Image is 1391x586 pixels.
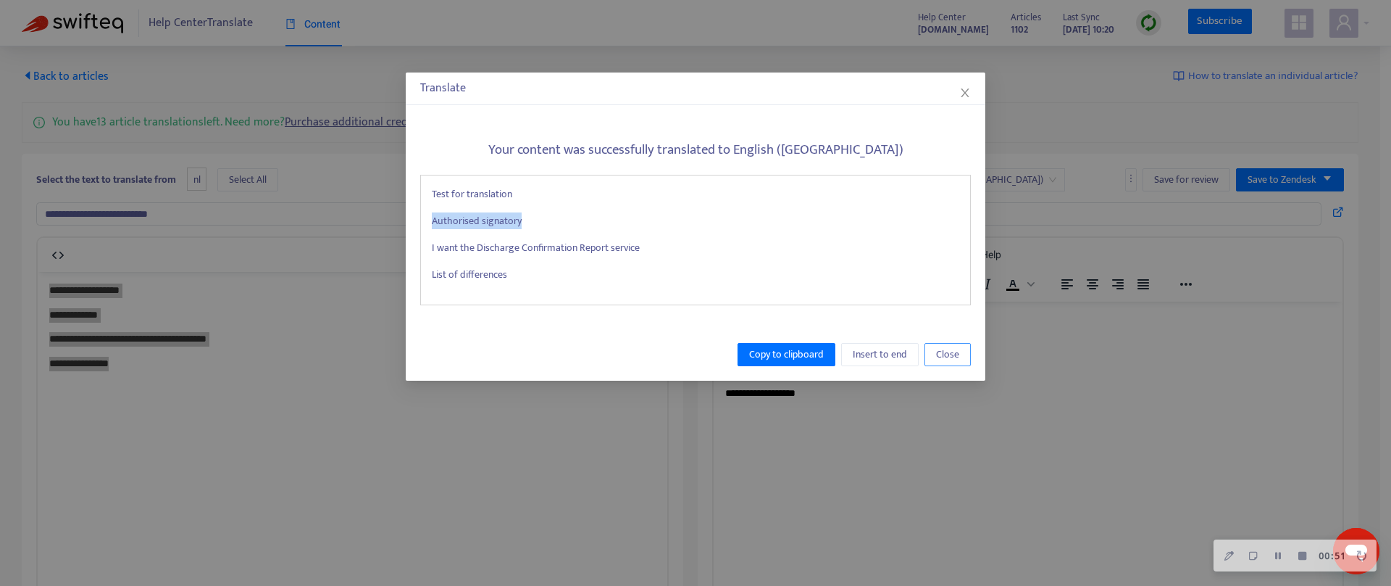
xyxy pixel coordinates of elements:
span: Close [936,347,959,363]
p: Test for translation [432,186,959,202]
button: Close [957,85,973,101]
button: Insert to end [841,343,919,366]
p: Authorised signatory [432,213,959,229]
h5: Your content was successfully translated to English ([GEOGRAPHIC_DATA]) [420,142,971,159]
span: close [959,87,971,99]
span: Copy to clipboard [749,347,824,363]
div: Translate [420,80,971,97]
span: Insert to end [853,347,907,363]
iframe: Button to launch messaging window [1333,528,1379,574]
body: Rich Text Area. Press ALT-0 for help. [12,12,618,123]
button: Copy to clipboard [738,343,835,366]
p: I want the Discharge Confirmation Report service [432,240,959,256]
p: List of differences [432,267,959,283]
button: Close [924,343,971,366]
